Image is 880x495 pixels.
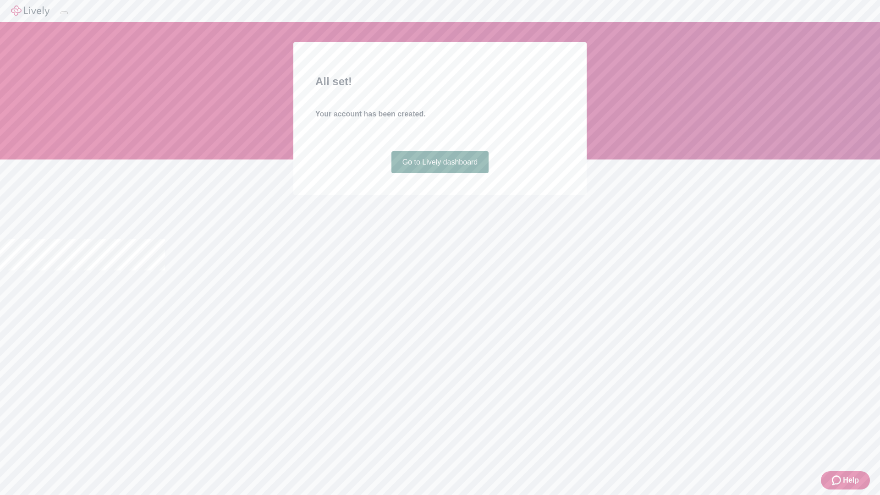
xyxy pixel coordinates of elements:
[11,5,49,16] img: Lively
[832,475,843,486] svg: Zendesk support icon
[843,475,859,486] span: Help
[391,151,489,173] a: Go to Lively dashboard
[821,471,870,489] button: Zendesk support iconHelp
[315,109,565,120] h4: Your account has been created.
[60,11,68,14] button: Log out
[315,73,565,90] h2: All set!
